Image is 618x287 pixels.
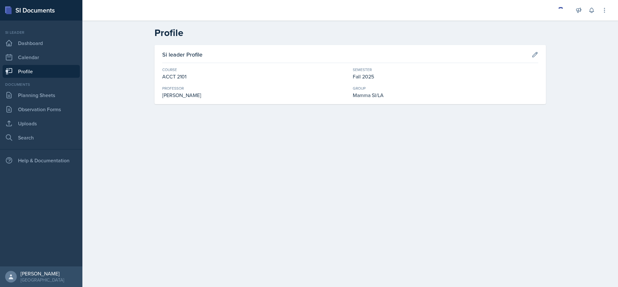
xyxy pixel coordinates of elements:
[3,82,80,87] div: Documents
[162,91,348,99] div: [PERSON_NAME]
[162,50,202,59] h3: Si leader Profile
[21,277,64,283] div: [GEOGRAPHIC_DATA]
[154,27,546,39] h2: Profile
[353,91,538,99] div: Mamma SI/LA
[3,131,80,144] a: Search
[353,85,538,91] div: Group
[3,154,80,167] div: Help & Documentation
[3,51,80,64] a: Calendar
[162,73,348,80] div: ACCT 2101
[162,85,348,91] div: Professor
[21,270,64,277] div: [PERSON_NAME]
[162,67,348,73] div: Course
[3,117,80,130] a: Uploads
[353,67,538,73] div: Semester
[3,30,80,35] div: Si leader
[3,65,80,78] a: Profile
[353,73,538,80] div: Fall 2025
[3,37,80,49] a: Dashboard
[3,103,80,116] a: Observation Forms
[3,89,80,102] a: Planning Sheets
